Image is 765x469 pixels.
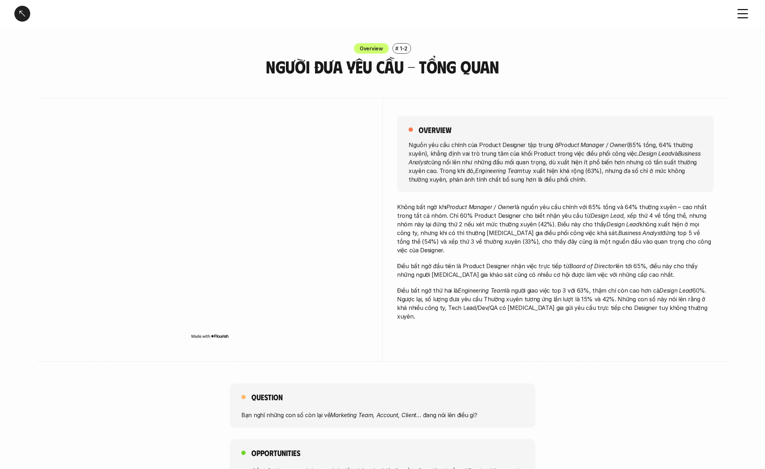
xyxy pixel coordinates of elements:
h3: Người đưa yêu cầu - Tổng quan [230,57,536,76]
p: Overview [360,45,383,52]
em: Engineering Team [475,167,522,174]
em: Product Manager / Owner [446,203,515,211]
em: Design Lead [606,221,639,228]
iframe: Interactive or visual content [52,116,368,332]
p: 1-2 [400,45,407,52]
em: Board of Director [569,262,615,270]
em: Business Analyst [409,149,702,165]
img: Made with Flourish [191,333,229,339]
em: Engineering Team [458,287,505,294]
em: Marketing Team, Account, Client [330,411,416,418]
p: Không bất ngờ khi là nguồn yêu cầu chính với 85% tổng và 64% thường xuyên – cao nhất trong tất cả... [397,203,714,254]
h5: Question [251,392,283,402]
h5: Opportunities [251,448,300,458]
h6: # [395,46,399,51]
em: Design Lead [659,287,692,294]
em: Business Analyst [618,229,662,236]
em: Design Lead [639,149,672,157]
p: Nguồn yêu cầu chính của Product Designer tập trung ở (85% tổng, 64% thường xuyên), khẳng định vai... [409,140,702,183]
em: Product Manager / Owner [558,141,627,148]
h5: overview [419,125,451,135]
p: Điều bất ngờ đầu tiên là Product Designer nhận việc trực tiếp từ lên tới 65%, điều này cho thấy n... [397,262,714,279]
em: Design Lead [591,212,624,219]
p: Điều bất ngờ thứ hai là là người giao việc top 3 với 63%, thậm chí còn cao hơn cả 60%. Ngược lại,... [397,286,714,321]
p: Bạn nghĩ những con số còn lại về … đang nói lên điều gì? [241,410,524,419]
